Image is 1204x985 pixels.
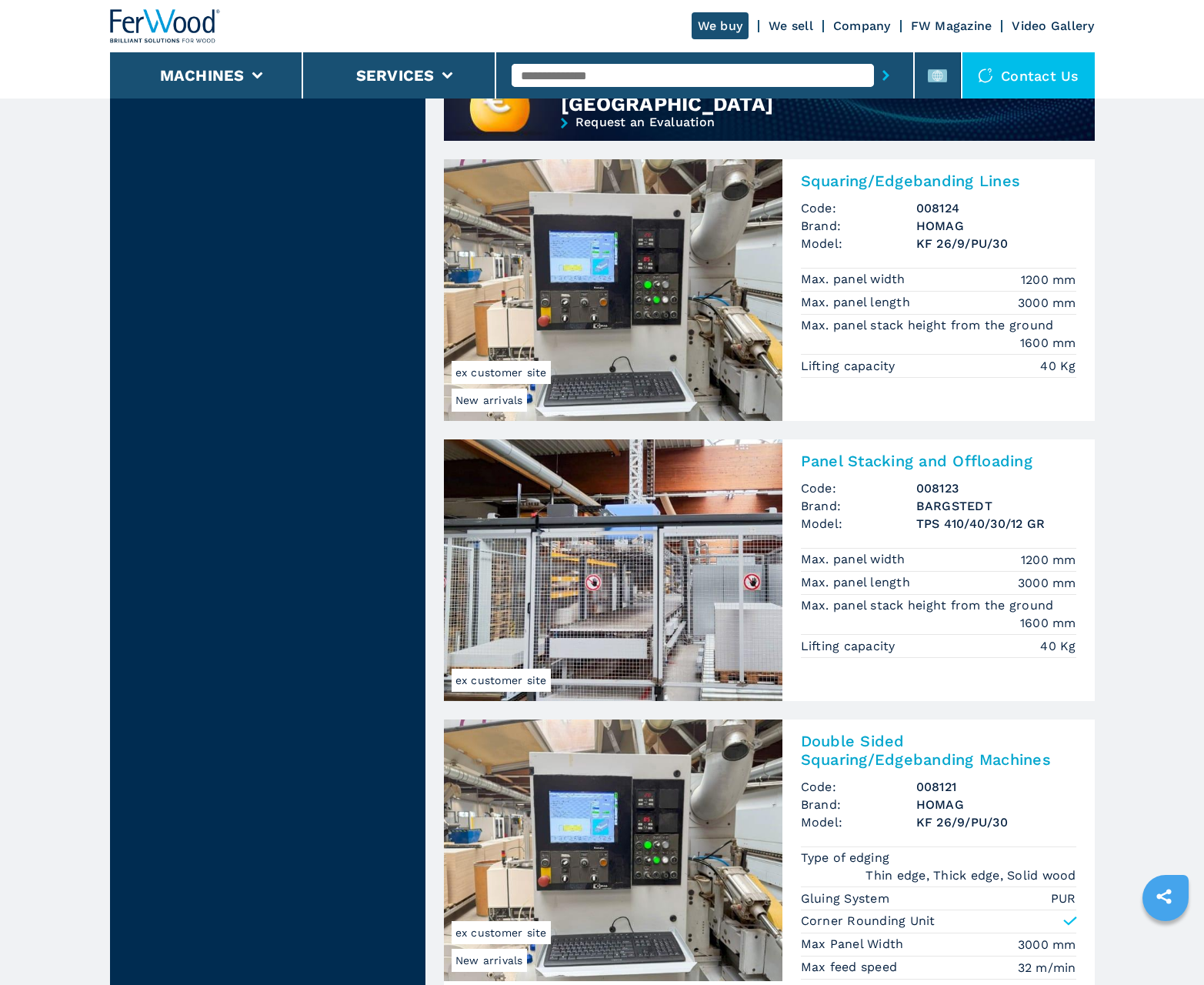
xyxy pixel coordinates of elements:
[801,452,1076,470] h2: Panel Stacking and Offloading
[444,159,1095,421] a: Squaring/Edgebanding Lines HOMAG KF 26/9/PU/30New arrivalsex customer siteSquaring/Edgebanding Li...
[160,66,245,85] button: Machines
[444,439,1095,701] a: Panel Stacking and Offloading BARGSTEDT TPS 410/40/30/12 GRex customer sitePanel Stacking and Off...
[1051,890,1076,907] em: PUR
[801,936,908,953] p: Max Panel Width
[1018,294,1076,312] em: 3000 mm
[1020,334,1076,352] em: 1600 mm
[801,597,1058,614] p: Max. panel stack height from the ground
[1021,551,1076,569] em: 1200 mm
[1018,959,1076,977] em: 32 m/min
[1012,18,1094,33] a: Video Gallery
[916,217,1076,235] h3: HOMAG
[916,235,1076,252] h3: KF 26/9/PU/30
[874,58,898,93] button: submit-button
[452,389,527,412] span: New arrivals
[916,497,1076,515] h3: BARGSTEDT
[444,439,782,701] img: Panel Stacking and Offloading BARGSTEDT TPS 410/40/30/12 GR
[833,18,891,33] a: Company
[801,850,894,866] p: Type of edging
[801,551,909,568] p: Max. panel width
[444,116,1095,168] a: Request an Evaluation
[916,778,1076,796] h3: 008121
[801,199,916,217] span: Code:
[444,720,782,981] img: Double Sided Squaring/Edgebanding Machines HOMAG KF 26/9/PU/30
[962,52,1095,98] div: Contact us
[801,479,916,497] span: Code:
[801,890,894,907] p: Gluing System
[1040,637,1076,655] em: 40 Kg
[801,358,899,375] p: Lifting capacity
[801,638,899,655] p: Lifting capacity
[1040,357,1076,375] em: 40 Kg
[916,796,1076,813] h3: HOMAG
[801,271,909,288] p: Max. panel width
[452,949,527,972] span: New arrivals
[1139,916,1192,973] iframe: Chat
[916,813,1076,831] h3: KF 26/9/PU/30
[801,235,916,252] span: Model:
[452,669,551,692] span: ex customer site
[1018,936,1076,953] em: 3000 mm
[110,9,221,43] img: Ferwood
[801,796,916,813] span: Brand:
[916,199,1076,217] h3: 008124
[801,217,916,235] span: Brand:
[692,12,749,39] a: We buy
[911,18,992,33] a: FW Magazine
[978,68,993,83] img: Contact us
[356,66,435,85] button: Services
[452,361,551,384] span: ex customer site
[801,497,916,515] span: Brand:
[801,778,916,796] span: Code:
[769,18,813,33] a: We sell
[916,515,1076,533] h3: TPS 410/40/30/12 GR
[1020,614,1076,632] em: 1600 mm
[1018,574,1076,592] em: 3000 mm
[1145,877,1183,916] a: sharethis
[801,294,915,311] p: Max. panel length
[1021,271,1076,289] em: 1200 mm
[801,172,1076,190] h2: Squaring/Edgebanding Lines
[452,921,551,944] span: ex customer site
[801,515,916,533] span: Model:
[801,317,1058,334] p: Max. panel stack height from the ground
[801,959,902,976] p: Max feed speed
[801,574,915,591] p: Max. panel length
[801,813,916,831] span: Model:
[801,913,936,930] p: Corner Rounding Unit
[865,866,1076,884] em: Thin edge, Thick edge, Solid wood
[444,159,782,421] img: Squaring/Edgebanding Lines HOMAG KF 26/9/PU/30
[916,479,1076,497] h3: 008123
[801,732,1076,769] h2: Double Sided Squaring/Edgebanding Machines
